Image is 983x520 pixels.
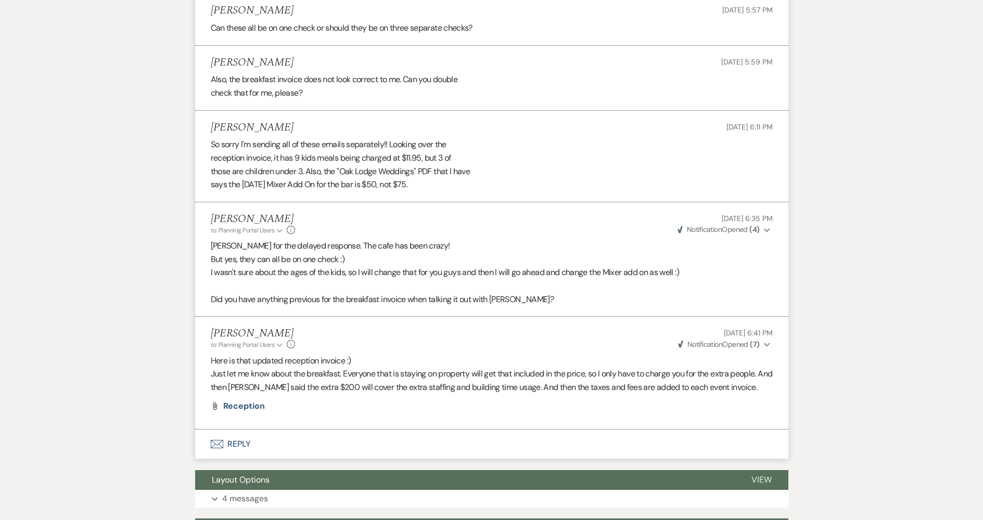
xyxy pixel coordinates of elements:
p: But yes, they can all be on one check :) [211,253,773,266]
span: Notification [687,340,722,349]
button: NotificationOpened (4) [676,224,773,235]
div: Also, the breakfast invoice does not look correct to me. Can you double check that for me, please? [211,73,773,99]
span: Notification [687,225,722,234]
span: [DATE] 6:35 PM [722,214,772,223]
h5: [PERSON_NAME] [211,213,296,226]
button: 4 messages [195,490,788,508]
span: [DATE] 5:59 PM [721,57,772,67]
span: [DATE] 6:11 PM [726,122,772,132]
h5: [PERSON_NAME] [211,327,296,340]
button: to: Planning Portal Users [211,226,285,235]
button: View [735,470,788,490]
button: NotificationOpened (7) [676,339,773,350]
span: View [751,474,772,485]
span: Reception [223,400,265,411]
strong: ( 7 ) [750,340,759,349]
span: Opened [678,225,760,234]
span: Opened [678,340,760,349]
span: to: Planning Portal Users [211,341,275,349]
span: Layout Options [212,474,270,485]
a: Reception [223,402,265,410]
p: 4 messages [222,492,268,505]
p: Just let me know about the breakfast. Everyone that is staying on property will get that included... [211,367,773,394]
div: Can these all be on one check or should they be on three separate checks? [211,21,773,35]
p: Here is that updated reception invoice :) [211,354,773,368]
span: [DATE] 6:41 PM [724,328,772,337]
p: [PERSON_NAME] for the delayed response. The cafe has been crazy! [211,239,773,253]
p: I wasn't sure about the ages of the kids, so I will change that for you guys and then I will go a... [211,266,773,279]
button: to: Planning Portal Users [211,340,285,349]
h5: [PERSON_NAME] [211,4,293,17]
button: Reply [195,430,788,459]
h5: [PERSON_NAME] [211,56,293,69]
span: [DATE] 5:57 PM [722,5,772,15]
div: So sorry I'm sending all of these emails separately!! Looking over the reception invoice, it has ... [211,138,773,191]
button: Layout Options [195,470,735,490]
p: Did you have anything previous for the breakfast invoice when talking it out with [PERSON_NAME]? [211,293,773,306]
span: to: Planning Portal Users [211,226,275,235]
h5: [PERSON_NAME] [211,121,293,134]
strong: ( 4 ) [749,225,759,234]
